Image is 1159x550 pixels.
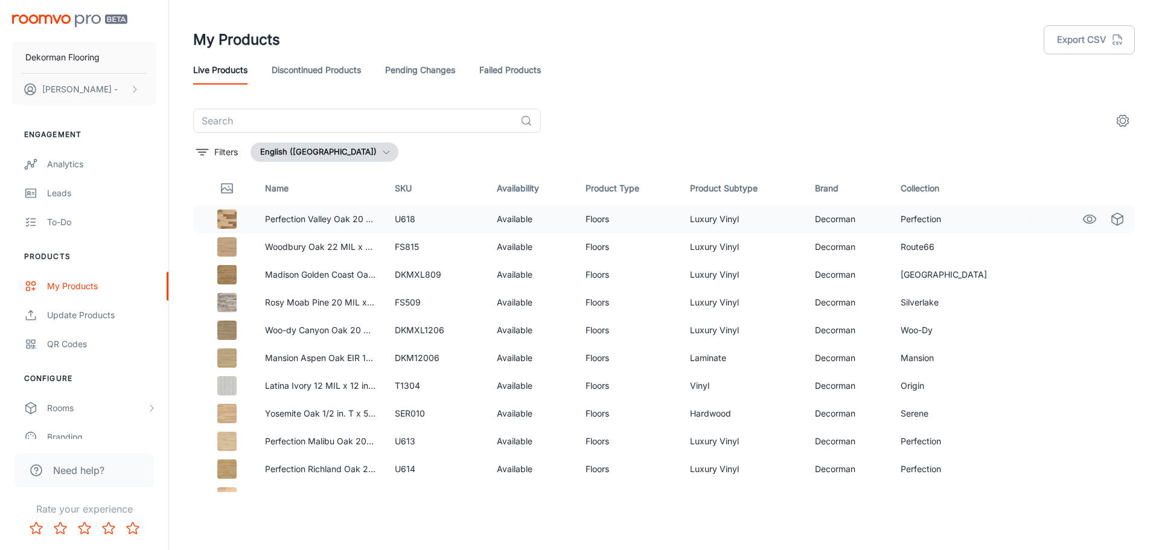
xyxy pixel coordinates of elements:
svg: Thumbnail [220,181,234,196]
p: Yosemite Oak 1/2 in. T x 5 in. W Tongue and Groove Wire Brushed Engineered Hardwood Flooring (26.... [265,407,375,420]
button: Export CSV [1044,25,1135,54]
p: [PERSON_NAME] - [42,83,118,96]
img: Roomvo PRO Beta [12,14,127,27]
td: Origin [891,372,1021,400]
p: Woo-dy Canyon Oak 20 MIL x 9 in. W x 60 in. L Click Lock Waterproof WPC Vinyl Plank Flooring (18.... [265,324,375,337]
td: Decorman [805,455,891,483]
div: To-do [47,216,156,229]
td: Decorman [805,427,891,455]
td: Decorman [805,344,891,372]
td: Laminate [680,344,805,372]
p: Perfection Valley Oak 20 MIL x 7.13" W x 49 in. L Click Lock U-Groove Waterproof Luxury Vinyl Pla... [265,213,375,226]
td: Available [487,289,575,316]
td: FS509 [385,289,487,316]
button: Rate 4 star [97,516,121,540]
td: DKMXL809 [385,261,487,289]
div: Analytics [47,158,156,171]
th: Brand [805,171,891,205]
button: Rate 1 star [24,516,48,540]
td: [GEOGRAPHIC_DATA] [891,261,1021,289]
button: Rate 5 star [121,516,145,540]
p: Filters [214,145,238,159]
td: Decorman [805,316,891,344]
td: Available [487,427,575,455]
td: Perfection [891,455,1021,483]
td: Floors [576,261,680,289]
td: Decorman [805,400,891,427]
div: My Products [47,280,156,293]
td: Dreamvilla [891,483,1021,511]
span: Need help? [53,463,104,478]
p: Perfection Malibu Oak 20 MIL x 7.13" W x 49" L Click Lock U-Groove Waterproof Luxury Vinyl Plank ... [265,435,375,448]
td: Available [487,316,575,344]
th: SKU [385,171,487,205]
td: Silverlake [891,289,1021,316]
td: Available [487,205,575,233]
p: Dekorman Flooring [25,51,100,64]
td: Floors [576,205,680,233]
h1: My Products [193,29,280,51]
td: DKMXL1206 [385,316,487,344]
p: DreamVilla Sands Oak 5/8 in. T x 9 in. W Tongue and Groove Wirebrushed Engineered Hardwood Floori... [265,490,375,504]
td: Luxury Vinyl [680,455,805,483]
td: Floors [576,483,680,511]
p: Madison Golden Coast Oak 28 MIL x 9" W x 60" L Click Lock Waterproof Lux Vinyl Plank Flooring (22... [265,268,375,281]
td: Hardwood [680,400,805,427]
td: Floors [576,455,680,483]
button: Rate 3 star [72,516,97,540]
td: Luxury Vinyl [680,205,805,233]
td: Available [487,344,575,372]
td: Woo-Dy [891,316,1021,344]
button: settings [1111,109,1135,133]
td: Decorman [805,483,891,511]
td: Available [487,483,575,511]
th: Name [255,171,385,205]
td: Available [487,372,575,400]
a: Failed Products [479,56,541,85]
td: Perfection [891,427,1021,455]
td: Luxury Vinyl [680,233,805,261]
td: Floors [576,400,680,427]
td: U614 [385,455,487,483]
td: Mansion [891,344,1021,372]
p: Latina Ivory 12 MIL x 12 in. W Waterproof Click Lock Vinyl Tile Flooring (19.62 sq. sf/case) [265,379,375,392]
a: Pending Changes [385,56,455,85]
td: Available [487,455,575,483]
td: Floors [576,427,680,455]
td: Route66 [891,233,1021,261]
td: Floors [576,372,680,400]
td: Floors [576,344,680,372]
td: U618 [385,205,487,233]
td: T1304 [385,372,487,400]
td: Decorman [805,205,891,233]
div: Update Products [47,309,156,322]
p: Woodbury Oak 22 MIL x 9 in. W x 60 in L. Click Lock Waterproof Luxury Vinyl Plank Flooring (18.75... [265,240,375,254]
td: Luxury Vinyl [680,427,805,455]
div: Branding [47,430,156,444]
td: Available [487,400,575,427]
button: [PERSON_NAME] - [12,74,156,105]
td: Luxury Vinyl [680,261,805,289]
div: Rooms [47,401,147,415]
td: Decorman [805,289,891,316]
td: Decorman [805,233,891,261]
th: Availability [487,171,575,205]
td: SER010 [385,400,487,427]
td: Floors [576,233,680,261]
td: Vinyl [680,372,805,400]
td: Floors [576,316,680,344]
td: Luxury Vinyl [680,289,805,316]
td: Serene [891,400,1021,427]
p: Mansion Aspen Oak EIR 12 mm T x 9.3 in. W Uniclic HDF AC5 Waterproof Laminate Wood Flooring (23.3... [265,351,375,365]
p: Perfection Richland Oak 20 MIL x 7.13" W x 49" L Click Lock U-Groove Waterproof Luxury Vinyl Plan... [265,462,375,476]
th: Product Type [576,171,680,205]
td: Luxury Vinyl [680,316,805,344]
td: Decorman [805,372,891,400]
th: Product Subtype [680,171,805,205]
a: Discontinued Products [272,56,361,85]
div: QR Codes [47,337,156,351]
p: Rate your experience [10,502,159,516]
td: Hardwood [680,483,805,511]
td: Available [487,261,575,289]
input: Search [193,109,516,133]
